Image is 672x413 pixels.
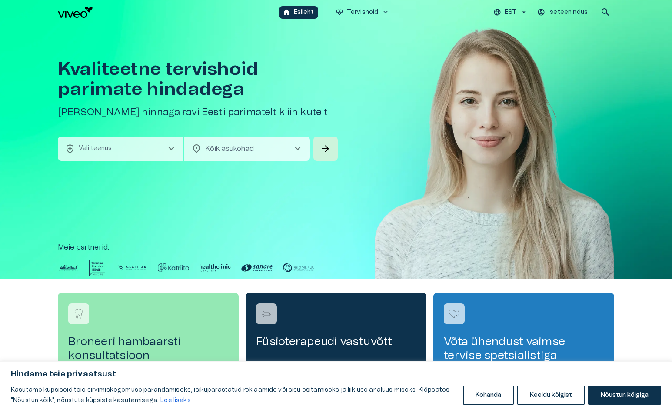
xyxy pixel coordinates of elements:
[72,307,85,320] img: Broneeri hambaarsti konsultatsioon logo
[283,260,314,276] img: Partner logo
[246,293,426,373] a: Navigate to service booking
[597,3,614,21] button: open search modal
[536,6,590,19] button: Iseteenindus
[256,335,416,349] h4: Füsioterapeudi vastuvõtt
[382,8,389,16] span: keyboard_arrow_down
[320,143,331,154] span: arrow_forward
[11,385,456,406] p: Kasutame küpsiseid teie sirvimiskogemuse parandamiseks, isikupärastatud reklaamide või sisu esita...
[11,369,661,380] p: Hindame teie privaatsust
[283,8,290,16] span: home
[58,137,183,161] button: health_and_safetyVali teenuschevron_right
[492,6,529,19] button: EST
[588,386,661,405] button: Nõustun kõigiga
[260,307,273,320] img: Füsioterapeudi vastuvõtt logo
[241,260,273,276] img: Partner logo
[58,106,339,119] h5: [PERSON_NAME] hinnaga ravi Eesti parimatelt kliinikutelt
[68,335,228,363] h4: Broneeri hambaarsti konsultatsioon
[549,8,588,17] p: Iseteenindus
[160,397,191,404] a: Loe lisaks
[448,307,461,320] img: Võta ühendust vaimse tervise spetsialistiga logo
[347,8,379,17] p: Tervishoid
[600,7,611,17] span: search
[279,6,318,19] button: homeEsileht
[463,386,514,405] button: Kohanda
[58,59,339,99] h1: Kvaliteetne tervishoid parimate hindadega
[375,24,614,305] img: Woman smiling
[58,242,614,253] p: Meie partnerid :
[433,293,614,373] a: Navigate to service booking
[505,8,516,17] p: EST
[294,8,314,17] p: Esileht
[79,144,112,153] p: Vali teenus
[58,260,79,276] img: Partner logo
[116,260,147,276] img: Partner logo
[336,8,343,16] span: ecg_heart
[205,143,279,154] p: Kõik asukohad
[293,143,303,154] span: chevron_right
[58,7,276,18] a: Navigate to homepage
[313,137,338,161] button: Search
[158,260,189,276] img: Partner logo
[58,293,239,373] a: Navigate to service booking
[191,143,202,154] span: location_on
[444,335,604,363] h4: Võta ühendust vaimse tervise spetsialistiga
[332,6,393,19] button: ecg_heartTervishoidkeyboard_arrow_down
[89,260,106,276] img: Partner logo
[65,143,75,154] span: health_and_safety
[200,260,231,276] img: Partner logo
[166,143,176,154] span: chevron_right
[58,7,93,18] img: Viveo logo
[517,386,585,405] button: Keeldu kõigist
